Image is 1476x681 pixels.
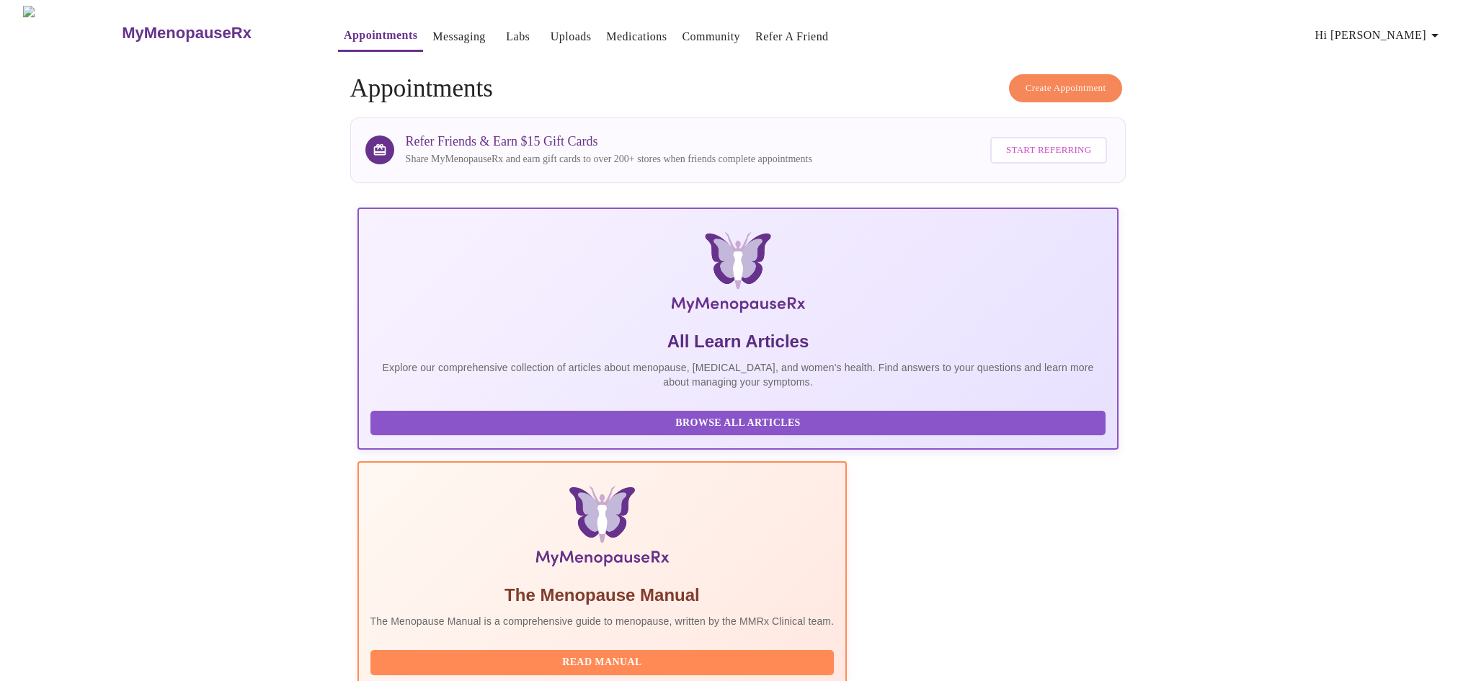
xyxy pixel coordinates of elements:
img: Menopause Manual [444,486,760,572]
button: Read Manual [370,650,835,675]
h3: MyMenopauseRx [122,24,252,43]
img: MyMenopauseRx Logo [23,6,120,60]
h5: All Learn Articles [370,330,1106,353]
a: Browse All Articles [370,416,1110,428]
span: Create Appointment [1026,80,1106,97]
button: Community [676,22,746,51]
a: Read Manual [370,655,838,667]
button: Uploads [545,22,597,51]
a: Labs [506,27,530,47]
h3: Refer Friends & Earn $15 Gift Cards [406,134,812,149]
a: Community [682,27,740,47]
a: Appointments [344,25,417,45]
span: Read Manual [385,654,820,672]
a: Refer a Friend [755,27,829,47]
button: Medications [600,22,672,51]
img: MyMenopauseRx Logo [484,232,991,319]
a: Uploads [551,27,592,47]
button: Start Referring [990,137,1107,164]
span: Hi [PERSON_NAME] [1315,25,1444,45]
a: MyMenopauseRx [120,8,309,58]
button: Messaging [427,22,491,51]
button: Labs [495,22,541,51]
button: Browse All Articles [370,411,1106,436]
h5: The Menopause Manual [370,584,835,607]
span: Start Referring [1006,142,1091,159]
button: Appointments [338,21,423,52]
button: Refer a Friend [750,22,835,51]
a: Medications [606,27,667,47]
p: The Menopause Manual is a comprehensive guide to menopause, written by the MMRx Clinical team. [370,614,835,628]
p: Explore our comprehensive collection of articles about menopause, [MEDICAL_DATA], and women's hea... [370,360,1106,389]
button: Create Appointment [1009,74,1123,102]
button: Hi [PERSON_NAME] [1310,21,1449,50]
h4: Appointments [350,74,1126,103]
p: Share MyMenopauseRx and earn gift cards to over 200+ stores when friends complete appointments [406,152,812,166]
a: Messaging [432,27,485,47]
span: Browse All Articles [385,414,1092,432]
a: Start Referring [987,130,1111,171]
